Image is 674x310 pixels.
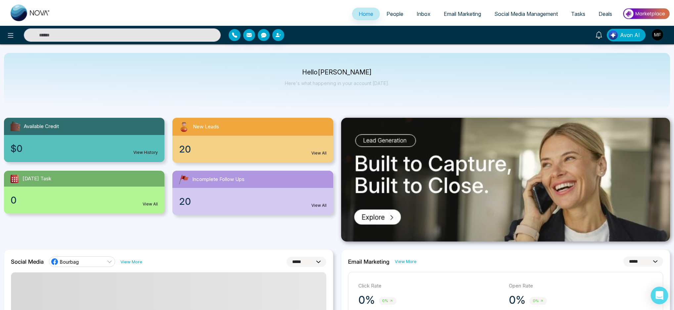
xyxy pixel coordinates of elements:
[193,123,219,131] span: New Leads
[529,297,547,305] span: 0%
[437,8,488,20] a: Email Marketing
[444,11,481,17] span: Email Marketing
[120,259,142,265] a: View More
[311,150,327,156] a: View All
[592,8,619,20] a: Deals
[178,120,190,133] img: newLeads.svg
[60,259,79,265] span: Bourbag
[608,30,618,40] img: Lead Flow
[509,293,525,307] p: 0%
[651,287,668,304] div: Open Intercom Messenger
[11,5,50,21] img: Nova CRM Logo
[179,195,191,208] span: 20
[11,258,44,265] h2: Social Media
[386,11,403,17] span: People
[352,8,380,20] a: Home
[488,8,564,20] a: Social Media Management
[11,193,17,207] span: 0
[143,201,158,207] a: View All
[494,11,558,17] span: Social Media Management
[311,202,327,208] a: View All
[22,175,51,183] span: [DATE] Task
[341,118,670,242] img: .
[622,6,670,21] img: Market-place.gif
[178,173,190,185] img: followUps.svg
[620,31,640,39] span: Avon AI
[179,142,191,156] span: 20
[11,142,22,155] span: $0
[410,8,437,20] a: Inbox
[9,120,21,132] img: availableCredit.svg
[599,11,612,17] span: Deals
[358,282,502,290] p: Click Rate
[24,123,59,130] span: Available Credit
[285,80,389,86] p: Here's what happening in your account [DATE].
[285,69,389,75] p: Hello [PERSON_NAME]
[395,258,417,265] a: View More
[379,297,396,305] span: 0%
[358,293,375,307] p: 0%
[564,8,592,20] a: Tasks
[133,150,158,155] a: View History
[359,11,373,17] span: Home
[168,171,337,215] a: Incomplete Follow Ups20View All
[9,173,20,184] img: todayTask.svg
[571,11,585,17] span: Tasks
[348,258,389,265] h2: Email Marketing
[380,8,410,20] a: People
[509,282,653,290] p: Open Rate
[607,29,646,41] button: Avon AI
[192,176,245,183] span: Incomplete Follow Ups
[652,29,663,40] img: User Avatar
[417,11,430,17] span: Inbox
[168,118,337,163] a: New Leads20View All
